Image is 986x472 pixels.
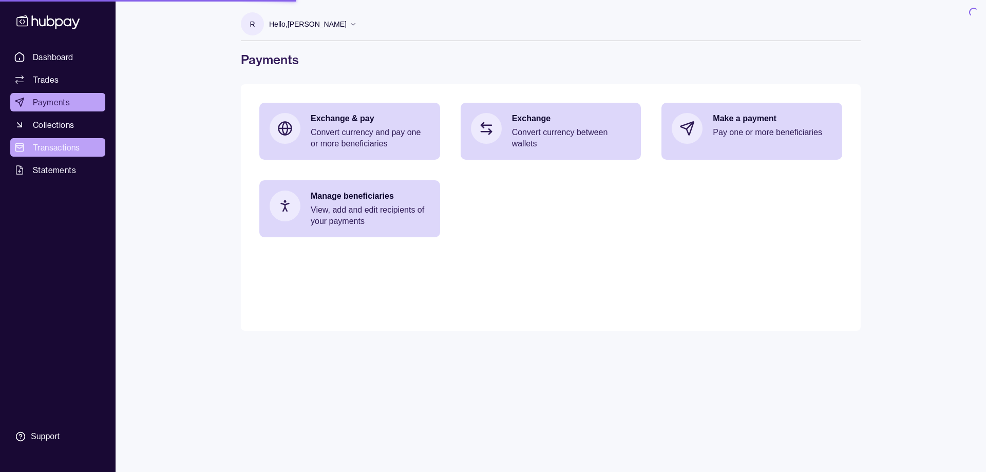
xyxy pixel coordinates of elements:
p: R [250,18,255,30]
a: ExchangeConvert currency between wallets [461,103,641,160]
span: Payments [33,96,70,108]
p: Manage beneficiaries [311,191,430,202]
p: Make a payment [713,113,832,124]
span: Dashboard [33,51,73,63]
h1: Payments [241,51,861,68]
a: Collections [10,116,105,134]
p: Pay one or more beneficiaries [713,127,832,138]
a: Dashboard [10,48,105,66]
a: Exchange & payConvert currency and pay one or more beneficiaries [259,103,440,160]
span: Statements [33,164,76,176]
a: Trades [10,70,105,89]
div: Support [31,431,60,442]
span: Trades [33,73,59,86]
p: Hello, [PERSON_NAME] [269,18,347,30]
p: View, add and edit recipients of your payments [311,204,430,227]
p: Exchange [512,113,631,124]
a: Payments [10,93,105,111]
p: Exchange & pay [311,113,430,124]
a: Transactions [10,138,105,157]
p: Convert currency between wallets [512,127,631,149]
a: Statements [10,161,105,179]
span: Collections [33,119,74,131]
a: Make a paymentPay one or more beneficiaries [661,103,842,154]
a: Manage beneficiariesView, add and edit recipients of your payments [259,180,440,237]
p: Convert currency and pay one or more beneficiaries [311,127,430,149]
a: Support [10,426,105,447]
span: Transactions [33,141,80,154]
